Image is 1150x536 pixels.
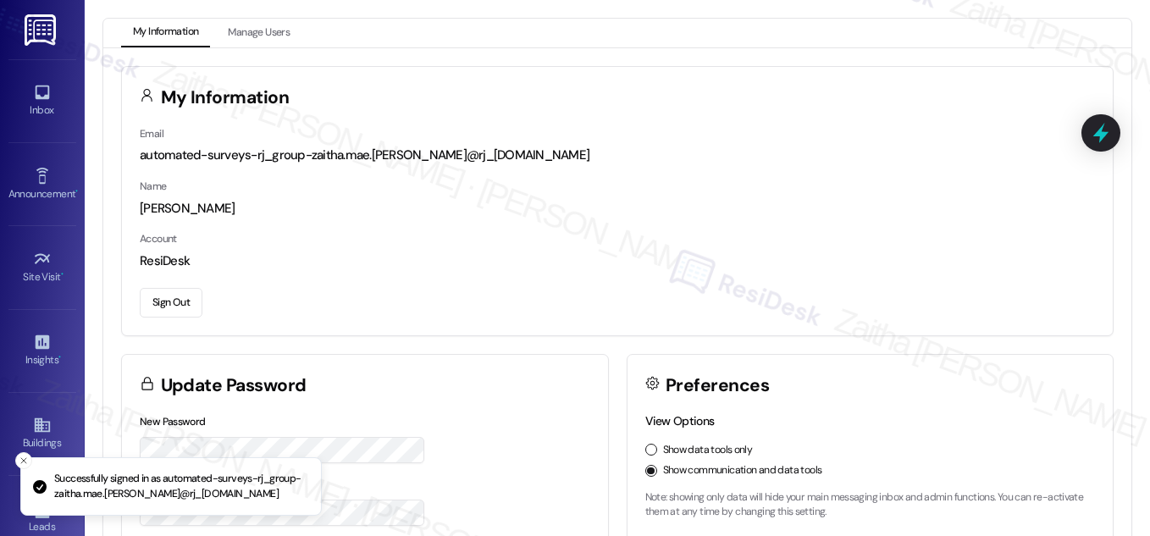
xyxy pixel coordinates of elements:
[140,288,202,318] button: Sign Out
[8,78,76,124] a: Inbox
[8,245,76,290] a: Site Visit •
[121,19,210,47] button: My Information
[8,411,76,456] a: Buildings
[8,328,76,373] a: Insights •
[666,377,769,395] h3: Preferences
[161,377,307,395] h3: Update Password
[663,463,822,478] label: Show communication and data tools
[161,89,290,107] h3: My Information
[140,252,1095,270] div: ResiDesk
[15,452,32,469] button: Close toast
[140,146,1095,164] div: automated-surveys-rj_group-zaitha.mae.[PERSON_NAME]@rj_[DOMAIN_NAME]
[75,185,78,197] span: •
[58,351,61,363] span: •
[54,472,307,501] p: Successfully signed in as automated-surveys-rj_group-zaitha.mae.[PERSON_NAME]@rj_[DOMAIN_NAME]
[663,443,753,458] label: Show data tools only
[140,232,177,246] label: Account
[216,19,301,47] button: Manage Users
[645,413,715,428] label: View Options
[140,127,163,141] label: Email
[140,180,167,193] label: Name
[140,415,206,428] label: New Password
[61,268,64,280] span: •
[25,14,59,46] img: ResiDesk Logo
[140,200,1095,218] div: [PERSON_NAME]
[645,490,1096,520] p: Note: showing only data will hide your main messaging inbox and admin functions. You can re-activ...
